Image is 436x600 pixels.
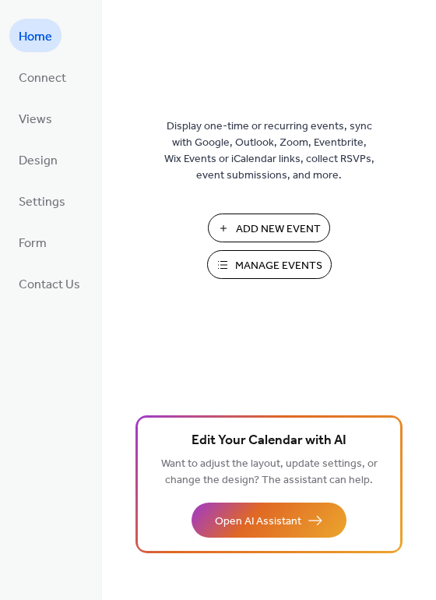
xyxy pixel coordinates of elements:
span: Want to adjust the layout, update settings, or change the design? The assistant can help. [161,454,378,491]
span: Home [19,25,52,49]
span: Settings [19,190,65,214]
span: Contact Us [19,273,80,297]
span: Add New Event [236,221,321,238]
button: Open AI Assistant [192,503,346,538]
span: Manage Events [235,258,322,274]
a: Design [9,143,67,176]
span: Design [19,149,58,173]
a: Contact Us [9,266,90,300]
span: Form [19,231,47,256]
a: Home [9,19,62,52]
a: Form [9,225,56,259]
span: Views [19,108,52,132]
span: Display one-time or recurring events, sync with Google, Outlook, Zoom, Eventbrite, Wix Events or ... [164,118,374,184]
button: Manage Events [207,250,332,279]
a: Connect [9,60,76,94]
span: Edit Your Calendar with AI [192,430,346,452]
span: Open AI Assistant [215,514,301,530]
button: Add New Event [208,214,330,242]
a: Views [9,101,62,135]
span: Connect [19,66,66,90]
a: Settings [9,184,75,217]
